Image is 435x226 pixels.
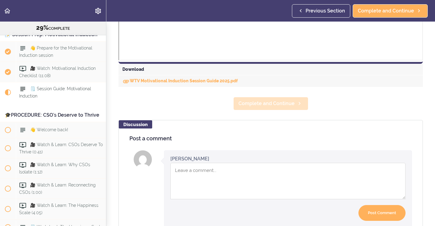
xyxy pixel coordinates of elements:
span: 🎥 Watch & Learn: Why CSOs Isolate (1:12) [19,163,90,174]
textarea: Comment box [170,163,406,199]
input: Post Comment [358,205,406,221]
div: [PERSON_NAME] [170,155,209,162]
span: 29% [36,24,48,31]
svg: Settings Menu [94,7,102,15]
svg: Back to course curriculum [4,7,11,15]
div: Discussion [119,120,152,128]
span: 🗒️ Session Guide: Motivational Induction [19,86,91,98]
svg: Download [122,78,130,85]
a: Complete and Continue [353,4,428,18]
div: Download [118,64,423,75]
span: 🎥 Watch & Learn: The Happiness Scale (4:05) [19,203,98,215]
a: Previous Section [292,4,350,18]
h4: Post a comment [129,135,412,142]
a: Complete and Continue [233,97,308,110]
span: 🎥 Watch & Learn: CSOs Deserve To Thrive (0:41) [19,142,103,154]
a: DownloadWTV Motivational Induction Session Guide 2025.pdf [122,78,238,83]
span: 🎥 Watch & Learn: Reconnecting CSOs (1:00) [19,183,96,195]
span: Complete and Continue [358,7,414,15]
img: Ruth [134,150,152,169]
span: 🎥 Watch: Motivational Induction Checklist (11:08) [19,66,96,78]
span: 👋 Prepare for the Motivational Induction session [19,46,92,57]
span: Previous Section [306,7,345,15]
div: COMPLETE [8,24,98,32]
span: 👋 Welcome back! [30,127,68,132]
span: Complete and Continue [238,100,295,107]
